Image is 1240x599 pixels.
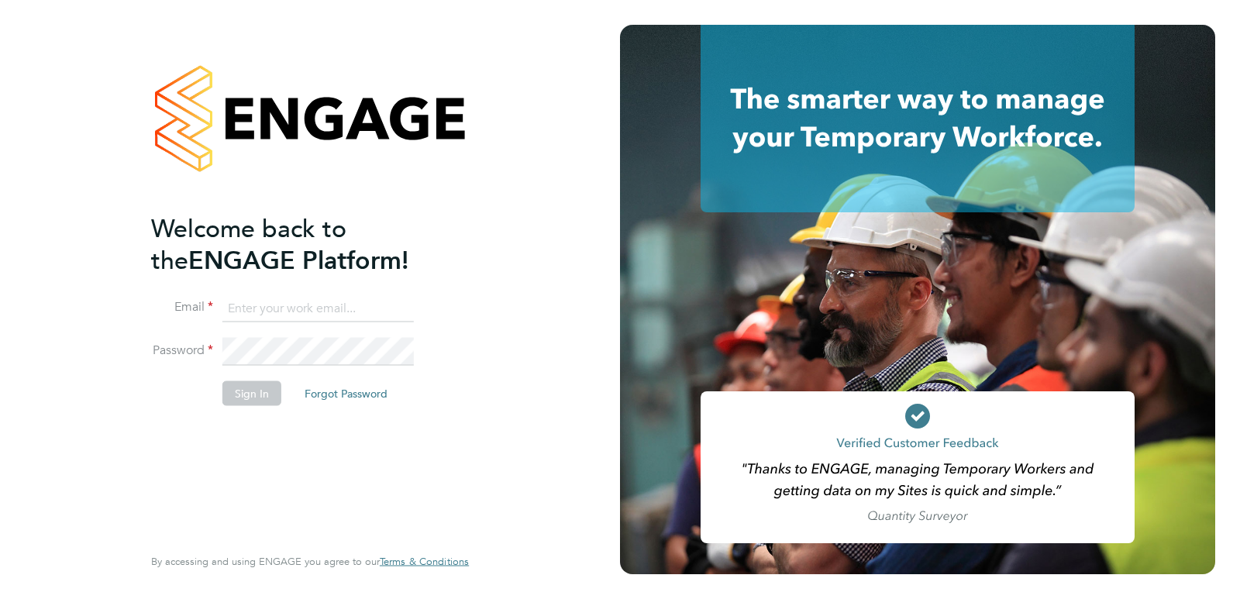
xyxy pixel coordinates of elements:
label: Password [151,343,213,359]
label: Email [151,299,213,315]
input: Enter your work email... [222,294,414,322]
button: Forgot Password [292,381,400,406]
span: Welcome back to the [151,213,346,275]
span: By accessing and using ENGAGE you agree to our [151,555,469,568]
span: Terms & Conditions [380,555,469,568]
h2: ENGAGE Platform! [151,212,453,276]
button: Sign In [222,381,281,406]
a: Terms & Conditions [380,556,469,568]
